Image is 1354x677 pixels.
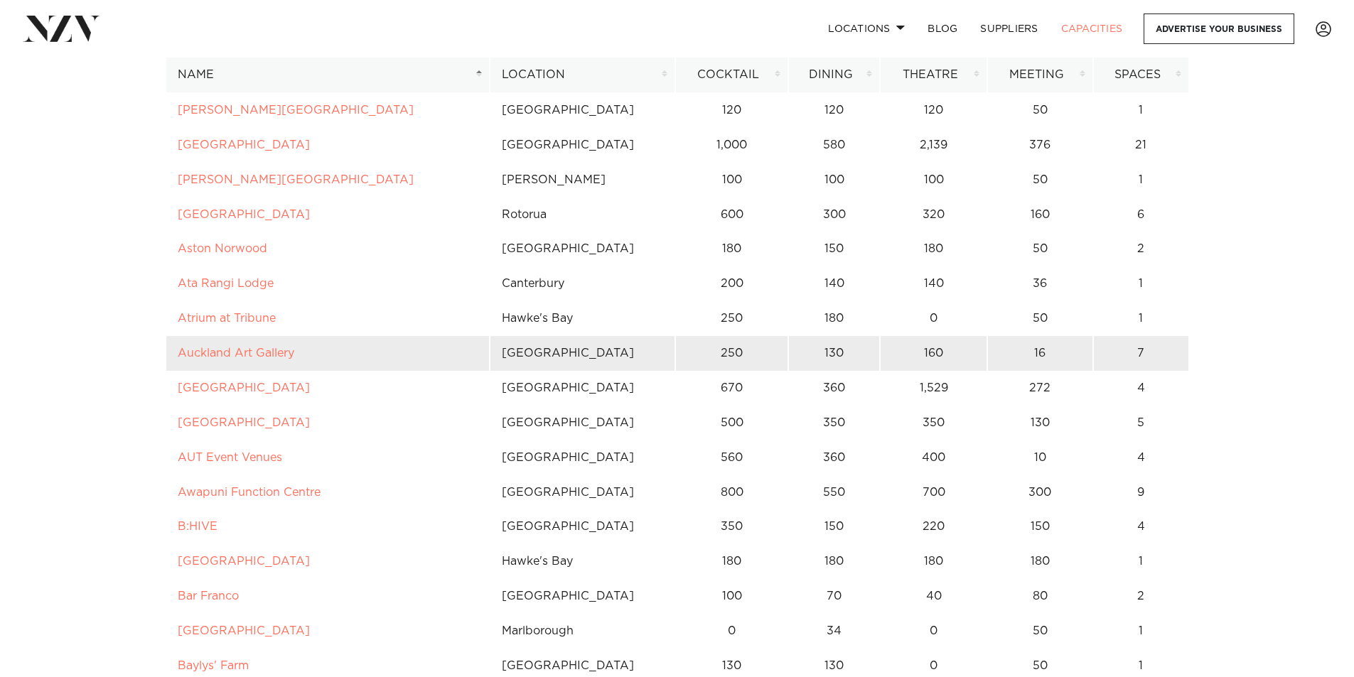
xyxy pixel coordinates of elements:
[788,614,880,649] td: 34
[880,163,987,197] td: 100
[178,382,310,394] a: [GEOGRAPHIC_DATA]
[788,128,880,163] td: 580
[987,197,1093,232] td: 160
[788,266,880,301] td: 140
[788,509,880,544] td: 150
[178,209,310,220] a: [GEOGRAPHIC_DATA]
[675,301,789,336] td: 250
[490,475,675,510] td: [GEOGRAPHIC_DATA]
[1093,266,1189,301] td: 1
[1093,58,1189,92] th: Spaces: activate to sort column ascending
[490,93,675,128] td: [GEOGRAPHIC_DATA]
[1093,614,1189,649] td: 1
[987,163,1093,197] td: 50
[788,371,880,406] td: 360
[788,93,880,128] td: 120
[490,163,675,197] td: [PERSON_NAME]
[178,313,276,324] a: Atrium at Tribune
[490,406,675,440] td: [GEOGRAPHIC_DATA]
[788,579,880,614] td: 70
[1093,197,1189,232] td: 6
[880,266,987,301] td: 140
[178,487,321,498] a: Awapuni Function Centre
[1050,13,1134,44] a: Capacities
[987,440,1093,475] td: 10
[987,232,1093,266] td: 50
[490,266,675,301] td: Canterbury
[880,371,987,406] td: 1,529
[880,579,987,614] td: 40
[987,93,1093,128] td: 50
[788,197,880,232] td: 300
[675,163,789,197] td: 100
[675,509,789,544] td: 350
[987,301,1093,336] td: 50
[1093,371,1189,406] td: 4
[490,336,675,371] td: [GEOGRAPHIC_DATA]
[1144,13,1294,44] a: Advertise your business
[987,614,1093,649] td: 50
[987,371,1093,406] td: 272
[788,475,880,510] td: 550
[178,590,239,602] a: Bar Franco
[675,371,789,406] td: 670
[675,406,789,440] td: 500
[675,93,789,128] td: 120
[675,336,789,371] td: 250
[788,232,880,266] td: 150
[178,452,282,463] a: AUT Event Venues
[788,163,880,197] td: 100
[880,58,987,92] th: Theatre: activate to sort column ascending
[490,128,675,163] td: [GEOGRAPHIC_DATA]
[880,197,987,232] td: 320
[490,509,675,544] td: [GEOGRAPHIC_DATA]
[178,625,310,637] a: [GEOGRAPHIC_DATA]
[880,509,987,544] td: 220
[675,197,789,232] td: 600
[1093,128,1189,163] td: 21
[987,336,1093,371] td: 16
[675,58,789,92] th: Cocktail: activate to sort column ascending
[23,16,100,41] img: nzv-logo.png
[987,475,1093,510] td: 300
[987,128,1093,163] td: 376
[1093,232,1189,266] td: 2
[1093,163,1189,197] td: 1
[1093,336,1189,371] td: 7
[490,301,675,336] td: Hawke's Bay
[675,475,789,510] td: 800
[178,417,310,428] a: [GEOGRAPHIC_DATA]
[178,278,274,289] a: Ata Rangi Lodge
[675,579,789,614] td: 100
[1093,509,1189,544] td: 4
[1093,406,1189,440] td: 5
[817,13,916,44] a: Locations
[788,58,880,92] th: Dining: activate to sort column ascending
[178,104,414,116] a: [PERSON_NAME][GEOGRAPHIC_DATA]
[987,544,1093,579] td: 180
[788,336,880,371] td: 130
[675,544,789,579] td: 180
[178,174,414,185] a: [PERSON_NAME][GEOGRAPHIC_DATA]
[1093,93,1189,128] td: 1
[675,232,789,266] td: 180
[880,544,987,579] td: 180
[788,440,880,475] td: 360
[490,197,675,232] td: Rotorua
[490,58,675,92] th: Location: activate to sort column ascending
[987,579,1093,614] td: 80
[880,406,987,440] td: 350
[675,614,789,649] td: 0
[987,509,1093,544] td: 150
[675,266,789,301] td: 200
[1093,440,1189,475] td: 4
[178,660,249,671] a: Baylys' Farm
[675,128,789,163] td: 1,000
[880,614,987,649] td: 0
[880,232,987,266] td: 180
[675,440,789,475] td: 560
[1093,544,1189,579] td: 1
[987,406,1093,440] td: 130
[880,336,987,371] td: 160
[987,58,1093,92] th: Meeting: activate to sort column ascending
